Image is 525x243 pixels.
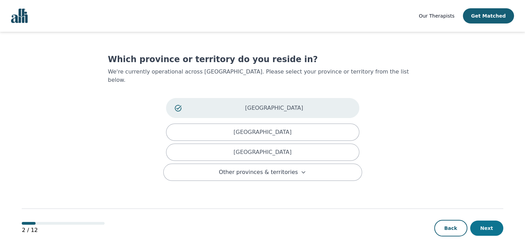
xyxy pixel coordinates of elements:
[198,104,351,112] p: [GEOGRAPHIC_DATA]
[470,221,503,236] button: Next
[219,168,298,176] span: Other provinces & territories
[11,9,28,23] img: alli logo
[419,13,454,19] span: Our Therapists
[108,68,417,84] p: We're currently operational across [GEOGRAPHIC_DATA]. Please select your province or territory fr...
[22,226,105,234] p: 2 / 12
[163,164,362,181] button: Other provinces & territories
[434,220,467,236] button: Back
[233,148,291,156] p: [GEOGRAPHIC_DATA]
[233,128,291,136] p: [GEOGRAPHIC_DATA]
[108,54,417,65] h1: Which province or territory do you reside in?
[463,8,514,23] button: Get Matched
[419,12,454,20] a: Our Therapists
